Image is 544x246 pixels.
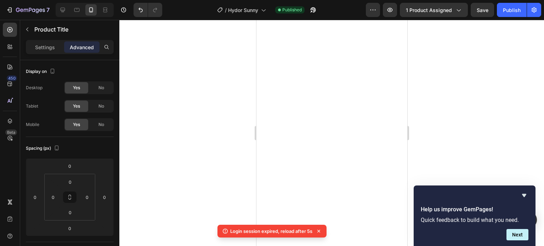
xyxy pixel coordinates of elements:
button: Save [471,3,494,17]
span: Published [282,7,302,13]
button: Next question [506,229,528,240]
span: Yes [73,121,80,128]
input: 0px [63,207,77,218]
span: No [98,121,104,128]
span: Yes [73,103,80,109]
button: Hide survey [520,191,528,200]
input: 0px [48,192,58,202]
span: 1 product assigned [406,6,452,14]
p: 7 [46,6,50,14]
input: 0 [30,192,40,202]
p: Quick feedback to build what you need. [421,217,528,223]
button: 7 [3,3,53,17]
button: 1 product assigned [400,3,468,17]
div: Undo/Redo [134,3,162,17]
h2: Help us improve GemPages! [421,205,528,214]
p: Login session expired, reload after 5s [230,228,312,235]
p: Advanced [70,44,94,51]
div: Mobile [26,121,39,128]
input: 0px [63,177,77,187]
span: Yes [73,85,80,91]
input: 0 [63,223,77,234]
span: / [225,6,227,14]
button: Publish [497,3,527,17]
span: Save [477,7,488,13]
iframe: Design area [256,20,407,246]
p: Settings [35,44,55,51]
div: Desktop [26,85,42,91]
div: Beta [5,130,17,135]
div: Display on [26,67,57,76]
div: Help us improve GemPages! [421,191,528,240]
div: 450 [7,75,17,81]
span: No [98,85,104,91]
p: Product Title [34,25,111,34]
span: No [98,103,104,109]
div: Publish [503,6,521,14]
input: 0 [99,192,110,202]
span: Hydor Sunny [228,6,258,14]
div: Tablet [26,103,38,109]
input: 0px [82,192,92,202]
div: Spacing (px) [26,144,61,153]
input: 0 [63,161,77,171]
